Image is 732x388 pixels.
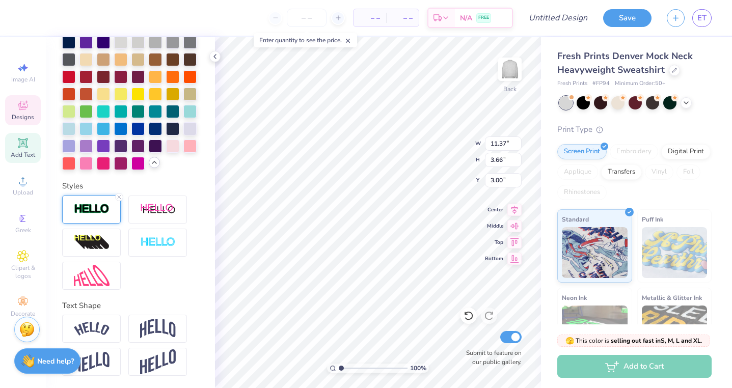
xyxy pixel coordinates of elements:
span: Top [485,239,503,246]
span: ET [697,12,707,24]
div: Enter quantity to see the price. [254,33,357,47]
img: Arc [74,322,110,336]
span: Upload [13,188,33,197]
span: – – [360,13,380,23]
span: Minimum Order: 50 + [615,79,666,88]
span: Greek [15,226,31,234]
span: Standard [562,214,589,225]
img: Metallic & Glitter Ink [642,306,708,356]
div: Print Type [557,124,712,135]
img: Stroke [74,203,110,215]
span: FREE [478,14,489,21]
input: Untitled Design [521,8,595,28]
a: ET [692,9,712,27]
div: Rhinestones [557,185,607,200]
span: 100 % [410,364,426,373]
span: N/A [460,13,472,23]
label: Submit to feature on our public gallery. [460,348,522,367]
div: Digital Print [661,144,711,159]
img: Back [500,59,520,79]
span: Fresh Prints [557,79,587,88]
span: Bottom [485,255,503,262]
span: Metallic & Glitter Ink [642,292,702,303]
button: Save [603,9,652,27]
img: Standard [562,227,628,278]
span: Add Text [11,151,35,159]
div: Applique [557,164,598,180]
div: Embroidery [610,144,658,159]
img: Flag [74,352,110,372]
img: Free Distort [74,265,110,287]
div: Styles [62,180,199,192]
img: 3d Illusion [74,234,110,251]
span: Center [485,206,503,213]
span: Image AI [11,75,35,84]
input: – – [287,9,327,27]
img: Puff Ink [642,227,708,278]
div: Transfers [601,164,642,180]
span: Decorate [11,310,35,318]
div: Vinyl [645,164,673,180]
span: This color is . [565,336,702,345]
span: Designs [12,113,34,121]
img: Negative Space [140,237,176,248]
img: Arch [140,319,176,338]
span: – – [392,13,413,23]
span: Fresh Prints Denver Mock Neck Heavyweight Sweatshirt [557,50,693,76]
span: Middle [485,223,503,230]
img: Neon Ink [562,306,628,356]
strong: Need help? [37,356,74,366]
div: Back [503,85,517,94]
span: Puff Ink [642,214,663,225]
div: Text Shape [62,300,199,312]
div: Foil [676,164,700,180]
span: Neon Ink [562,292,587,303]
span: # FP94 [592,79,610,88]
div: Screen Print [557,144,607,159]
img: Rise [140,349,176,374]
span: 🫣 [565,336,574,346]
strong: selling out fast in S, M, L and XL [611,337,701,345]
img: Shadow [140,203,176,216]
span: Clipart & logos [5,264,41,280]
